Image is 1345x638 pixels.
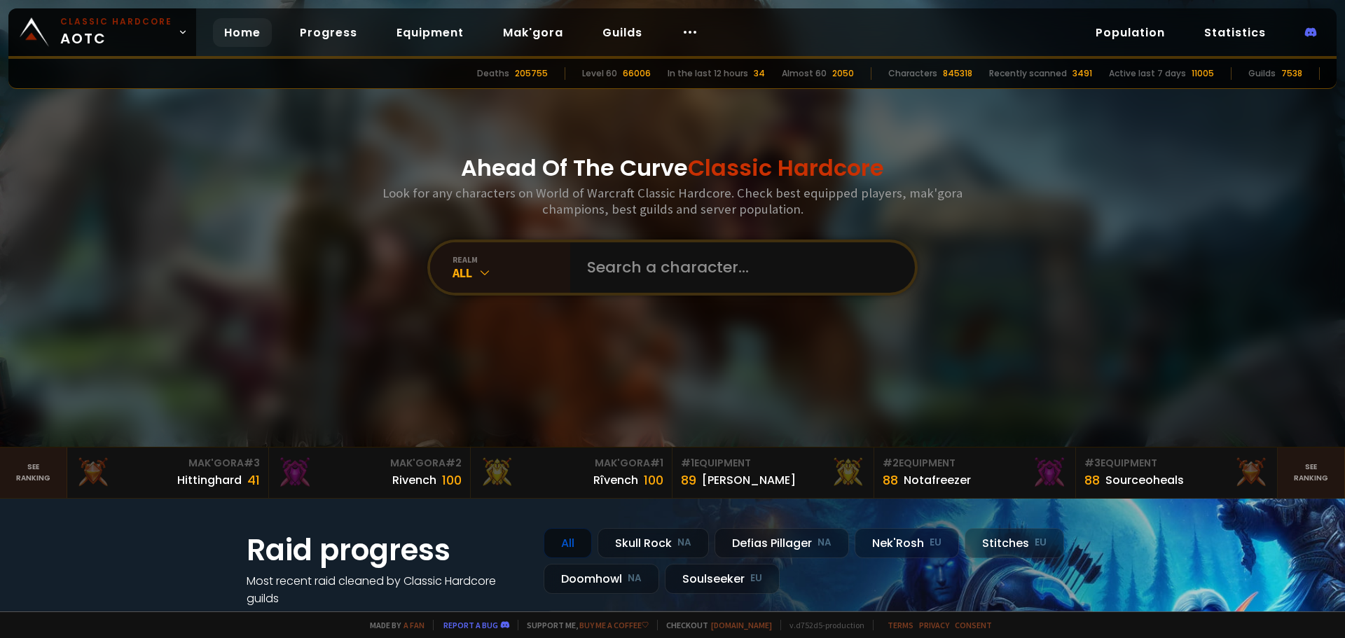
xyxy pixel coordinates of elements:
[750,571,762,585] small: EU
[579,242,898,293] input: Search a character...
[888,67,937,80] div: Characters
[60,15,172,28] small: Classic Hardcore
[965,528,1064,558] div: Stitches
[855,528,959,558] div: Nek'Rosh
[702,471,796,489] div: [PERSON_NAME]
[446,456,462,470] span: # 2
[623,67,651,80] div: 66006
[453,254,570,265] div: realm
[711,620,772,630] a: [DOMAIN_NAME]
[1278,448,1345,498] a: Seeranking
[628,571,642,585] small: NA
[681,456,865,471] div: Equipment
[1072,67,1092,80] div: 3491
[247,471,260,490] div: 41
[715,528,849,558] div: Defias Pillager
[1281,67,1302,80] div: 7538
[650,456,663,470] span: # 1
[247,528,527,572] h1: Raid progress
[277,456,462,471] div: Mak'Gora
[1084,456,1101,470] span: # 3
[888,620,913,630] a: Terms
[1193,18,1277,47] a: Statistics
[76,456,260,471] div: Mak'Gora
[443,620,498,630] a: Report a bug
[1035,536,1047,550] small: EU
[644,471,663,490] div: 100
[60,15,172,49] span: AOTC
[1084,471,1100,490] div: 88
[579,620,649,630] a: Buy me a coffee
[780,620,864,630] span: v. d752d5 - production
[1076,448,1278,498] a: #3Equipment88Sourceoheals
[681,471,696,490] div: 89
[471,448,672,498] a: Mak'Gora#1Rîvench100
[377,185,968,217] h3: Look for any characters on World of Warcraft Classic Hardcore. Check best equipped players, mak'g...
[392,471,436,489] div: Rivench
[874,448,1076,498] a: #2Equipment88Notafreezer
[955,620,992,630] a: Consent
[177,471,242,489] div: Hittinghard
[598,528,709,558] div: Skull Rock
[1105,471,1184,489] div: Sourceoheals
[518,620,649,630] span: Support me,
[883,456,1067,471] div: Equipment
[919,620,949,630] a: Privacy
[989,67,1067,80] div: Recently scanned
[930,536,941,550] small: EU
[1084,18,1176,47] a: Population
[247,572,527,607] h4: Most recent raid cleaned by Classic Hardcore guilds
[591,18,654,47] a: Guilds
[832,67,854,80] div: 2050
[883,456,899,470] span: # 2
[403,620,425,630] a: a fan
[904,471,971,489] div: Notafreezer
[461,151,884,185] h1: Ahead Of The Curve
[782,67,827,80] div: Almost 60
[8,8,196,56] a: Classic HardcoreAOTC
[582,67,617,80] div: Level 60
[688,152,884,183] span: Classic Hardcore
[657,620,772,630] span: Checkout
[681,456,694,470] span: # 1
[492,18,574,47] a: Mak'gora
[442,471,462,490] div: 100
[544,528,592,558] div: All
[479,456,663,471] div: Mak'Gora
[943,67,972,80] div: 845318
[665,564,780,594] div: Soulseeker
[289,18,368,47] a: Progress
[1248,67,1276,80] div: Guilds
[244,456,260,470] span: # 3
[1109,67,1186,80] div: Active last 7 days
[1192,67,1214,80] div: 11005
[818,536,832,550] small: NA
[672,448,874,498] a: #1Equipment89[PERSON_NAME]
[247,608,338,624] a: See all progress
[385,18,475,47] a: Equipment
[1084,456,1269,471] div: Equipment
[477,67,509,80] div: Deaths
[883,471,898,490] div: 88
[361,620,425,630] span: Made by
[668,67,748,80] div: In the last 12 hours
[213,18,272,47] a: Home
[677,536,691,550] small: NA
[453,265,570,281] div: All
[754,67,765,80] div: 34
[544,564,659,594] div: Doomhowl
[269,448,471,498] a: Mak'Gora#2Rivench100
[67,448,269,498] a: Mak'Gora#3Hittinghard41
[593,471,638,489] div: Rîvench
[515,67,548,80] div: 205755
